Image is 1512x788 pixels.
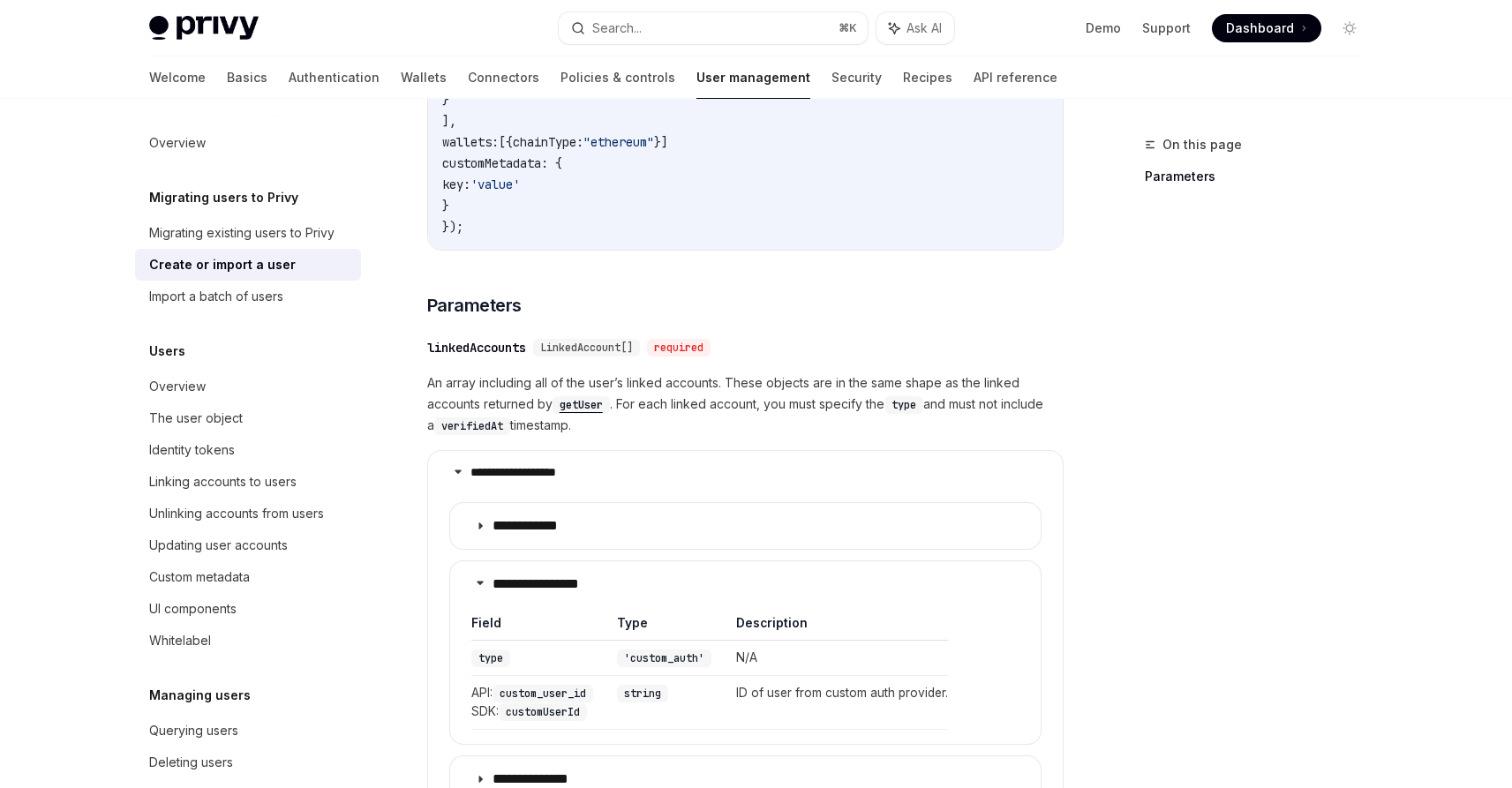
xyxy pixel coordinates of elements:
a: Policies & controls [560,56,675,99]
div: Custom metadata [149,567,250,588]
span: [{ [499,134,513,150]
span: An array including all of the user’s linked accounts. These objects are in the same shape as the ... [427,372,1064,436]
code: custom_user_id [493,685,593,702]
span: On this page [1162,134,1242,155]
code: customUserId [499,703,587,721]
div: linkedAccounts [427,339,526,356]
a: Querying users [135,715,361,747]
a: Migrating existing users to Privy [135,217,361,249]
button: Search...⌘K [559,12,868,44]
span: 'value' [470,176,520,192]
a: Security [831,56,882,99]
span: }); [442,219,463,235]
a: Identity tokens [135,434,361,466]
a: Whitelabel [135,625,361,657]
span: customMetadata [442,155,541,171]
a: Dashboard [1212,14,1321,42]
h5: Users [149,341,185,362]
span: wallets: [442,134,499,150]
span: LinkedAccount[] [540,341,633,355]
span: ], [442,113,456,129]
a: Import a batch of users [135,281,361,312]
div: Updating user accounts [149,535,288,556]
div: UI components [149,598,237,619]
div: Deleting users [149,752,233,773]
code: string [617,685,668,702]
a: Linking accounts to users [135,466,361,498]
span: } [442,198,449,214]
td: ID of user from custom auth provider. [724,676,948,730]
span: : { [541,155,562,171]
span: } [442,92,449,108]
span: Dashboard [1226,19,1294,37]
code: type [884,396,923,414]
span: Parameters [427,293,522,318]
code: 'custom_auth' [617,649,711,667]
a: getUser [553,396,610,411]
span: ⌘ K [839,21,857,35]
td: API: SDK: [471,676,606,730]
details: **** **** **** *FieldTypeDescriptiontype'custom_auth'N/AAPI:custom_user_id SDK:customUserIdstring... [449,560,1042,745]
div: Overview [149,376,206,397]
button: Ask AI [876,12,954,44]
a: The user object [135,402,361,434]
span: chainType: [513,134,583,150]
span: }] [654,134,668,150]
div: Unlinking accounts from users [149,503,324,524]
a: Parameters [1145,162,1378,191]
a: Wallets [401,56,447,99]
a: Overview [135,127,361,159]
code: type [471,649,510,667]
th: Description [724,614,948,641]
a: User management [696,56,810,99]
button: Toggle dark mode [1335,14,1364,42]
code: verifiedAt [434,417,510,435]
h5: Managing users [149,685,251,706]
div: Import a batch of users [149,286,283,307]
div: Migrating existing users to Privy [149,222,335,244]
div: Create or import a user [149,254,296,275]
img: light logo [149,16,259,41]
a: Demo [1086,19,1121,37]
td: N/A [724,641,948,676]
a: Deleting users [135,747,361,778]
span: key: [442,176,470,192]
code: getUser [553,396,610,414]
a: Support [1142,19,1191,37]
div: Identity tokens [149,439,235,461]
a: Overview [135,371,361,402]
a: Recipes [903,56,952,99]
a: Updating user accounts [135,529,361,561]
div: required [647,339,711,356]
a: Unlinking accounts from users [135,498,361,529]
a: Custom metadata [135,561,361,593]
a: Create or import a user [135,249,361,281]
div: Overview [149,132,206,154]
th: Type [605,614,723,641]
div: Whitelabel [149,630,211,651]
a: Authentication [289,56,380,99]
span: Ask AI [906,19,942,37]
h5: Migrating users to Privy [149,187,298,208]
a: Connectors [468,56,539,99]
a: API reference [974,56,1057,99]
a: Basics [227,56,267,99]
div: Linking accounts to users [149,471,297,492]
th: Field [471,614,606,641]
div: The user object [149,408,243,429]
span: "ethereum" [583,134,654,150]
div: Querying users [149,720,238,741]
a: Welcome [149,56,206,99]
div: Search... [592,18,642,39]
a: UI components [135,593,361,625]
